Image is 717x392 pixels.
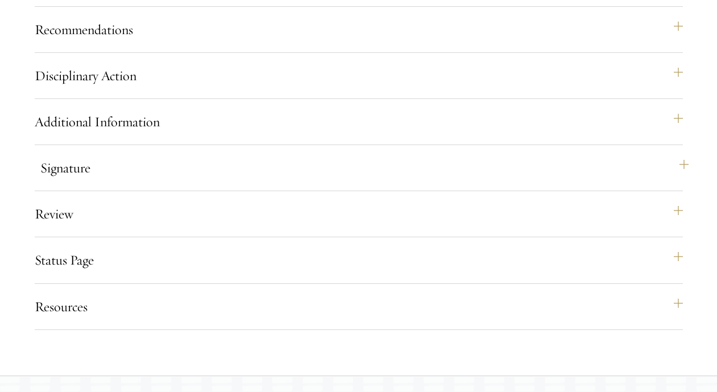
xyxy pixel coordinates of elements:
button: Recommendations [35,16,683,43]
button: Signature [40,154,689,181]
button: Additional Information [35,108,683,135]
button: Status Page [35,246,683,274]
button: Review [35,200,683,228]
button: Resources [35,293,683,320]
button: Disciplinary Action [35,62,683,89]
